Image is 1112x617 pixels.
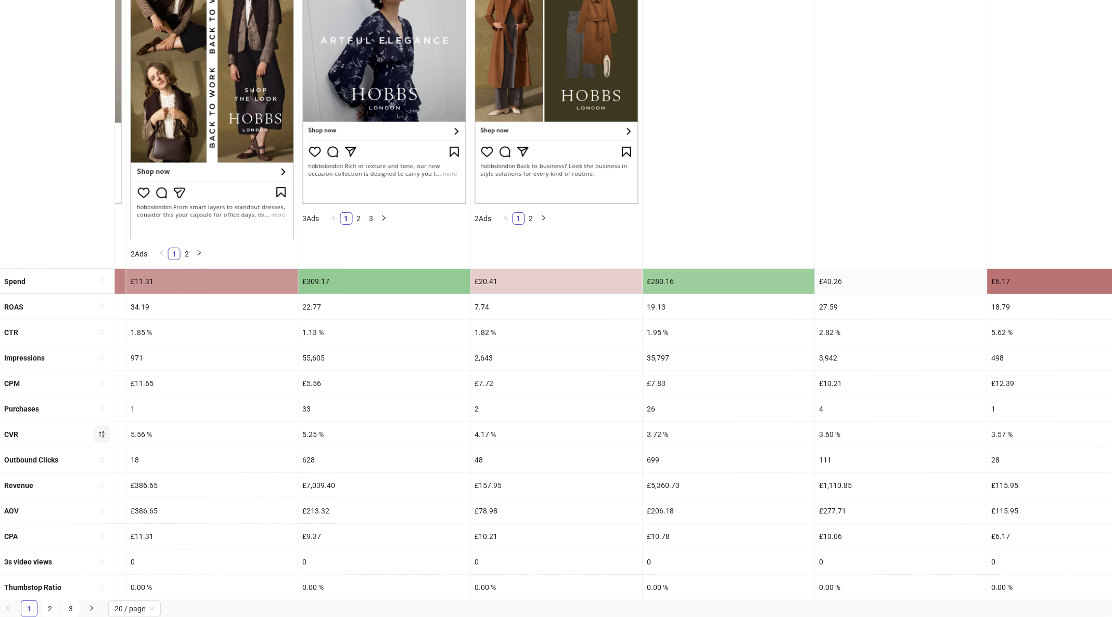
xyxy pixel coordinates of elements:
[815,371,987,396] div: £10.21
[500,212,513,225] li: Previous Page
[513,213,525,224] a: 1
[299,269,470,294] div: £309.17
[815,473,987,498] div: £1,110.85
[126,371,298,396] div: £11.65
[471,575,643,600] div: 0.00 %
[126,294,298,319] div: 34.19
[471,473,643,498] div: £157.95
[126,498,298,523] div: £386.65
[471,320,643,345] div: 1.82 %
[366,213,377,224] a: 3
[815,524,987,549] div: £10.06
[42,600,58,617] li: 2
[643,524,815,549] div: £10.78
[471,447,643,472] div: 48
[299,549,470,574] div: 0
[299,396,470,421] div: 33
[471,345,643,370] div: 2,643
[299,524,470,549] div: £9.37
[643,345,815,370] div: 35,797
[643,447,815,472] div: 699
[471,524,643,549] div: £10.21
[108,600,161,617] div: Page Size
[643,371,815,396] div: £7.83
[525,212,538,225] li: 2
[513,212,525,225] li: 1
[98,507,106,515] span: sort-ascending
[643,396,815,421] div: 26
[159,250,165,256] span: left
[98,456,106,464] span: sort-ascending
[42,601,58,616] a: 2
[643,422,815,447] div: 3.72 %
[299,498,470,523] div: £213.32
[643,575,815,600] div: 0.00 %
[98,482,106,489] span: sort-ascending
[815,396,987,421] div: 4
[299,473,470,498] div: £7,039.40
[471,371,643,396] div: £7.72
[471,422,643,447] div: 4.17 %
[4,354,45,362] b: Impressions
[331,215,337,221] span: left
[471,549,643,574] div: 0
[328,212,340,225] button: left
[126,422,298,447] div: 5.56 %
[98,533,106,540] span: sort-ascending
[181,248,193,260] li: 2
[5,605,11,611] span: left
[114,601,155,616] span: 20 / page
[299,575,470,600] div: 0.00 %
[815,498,987,523] div: £277.71
[126,575,298,600] div: 0.00 %
[4,481,33,490] b: Revenue
[500,212,513,225] button: left
[503,215,509,221] span: left
[353,213,365,224] a: 2
[63,601,79,616] a: 3
[299,320,470,345] div: 1.13 %
[4,583,61,592] b: Thumbstop Ratio
[196,250,202,256] span: right
[815,320,987,345] div: 2.82 %
[815,269,987,294] div: £40.26
[62,600,79,617] li: 3
[471,396,643,421] div: 2
[193,248,206,260] li: Next Page
[98,431,106,438] span: sort-descending
[643,294,815,319] div: 19.13
[4,456,58,464] b: Outbound Clicks
[538,212,550,225] li: Next Page
[4,430,18,439] b: CVR
[526,213,537,224] a: 2
[98,558,106,565] span: sort-ascending
[299,294,470,319] div: 22.77
[341,213,352,224] a: 1
[4,379,20,388] b: CPM
[353,212,365,225] li: 2
[126,473,298,498] div: £386.65
[156,248,168,260] button: left
[98,328,106,336] span: sort-ascending
[381,215,387,221] span: right
[21,600,37,617] li: 1
[98,303,106,310] span: sort-ascending
[126,345,298,370] div: 971
[168,248,181,260] li: 1
[303,214,319,223] span: 3 Ads
[815,345,987,370] div: 3,942
[471,269,643,294] div: £20.41
[541,215,547,221] span: right
[815,294,987,319] div: 27.59
[815,575,987,600] div: 0.00 %
[471,498,643,523] div: £78.98
[815,422,987,447] div: 3.60 %
[643,269,815,294] div: £280.16
[4,328,18,337] b: CTR
[365,212,378,225] li: 3
[169,248,180,260] a: 1
[299,371,470,396] div: £5.56
[643,320,815,345] div: 1.95 %
[4,507,19,515] b: AOV
[98,405,106,413] span: sort-ascending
